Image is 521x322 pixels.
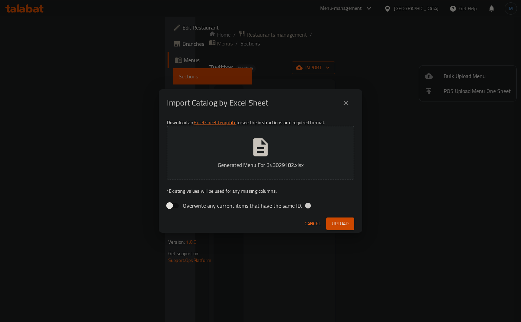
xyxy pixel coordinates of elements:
a: Excel sheet template [194,118,236,127]
h2: Import Catalog by Excel Sheet [167,97,268,108]
button: Cancel [302,217,324,230]
div: Download an to see the instructions and required format. [159,116,362,215]
p: Existing values will be used for any missing columns. [167,188,354,194]
button: Generated Menu For 343029182.xlsx [167,126,354,179]
button: close [338,95,354,111]
span: Overwrite any current items that have the same ID. [183,202,302,210]
span: Cancel [305,220,321,228]
svg: If the overwrite option isn't selected, then the items that match an existing ID will be ignored ... [305,202,311,209]
button: Upload [326,217,354,230]
span: Upload [332,220,349,228]
p: Generated Menu For 343029182.xlsx [177,161,344,169]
